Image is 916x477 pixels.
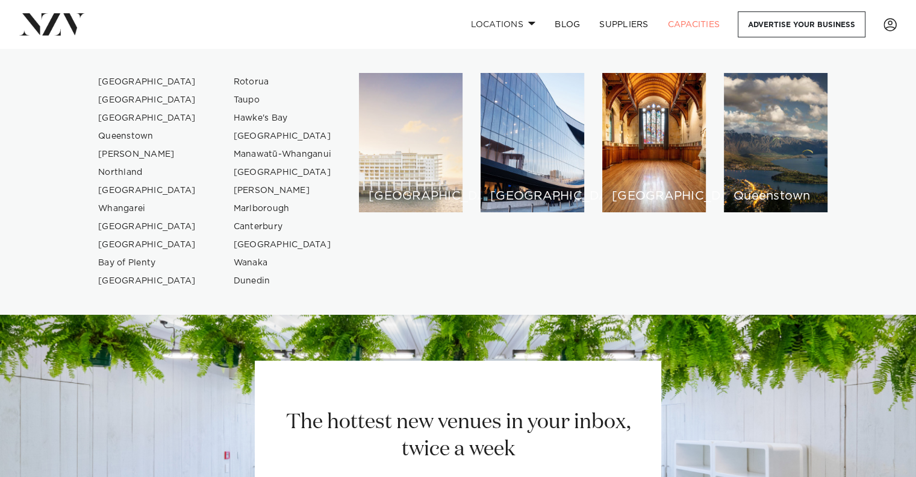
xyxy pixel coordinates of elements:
[224,73,341,91] a: Rotorua
[738,11,865,37] a: Advertise your business
[612,190,696,203] h6: [GEOGRAPHIC_DATA]
[89,73,206,91] a: [GEOGRAPHIC_DATA]
[89,254,206,272] a: Bay of Plenty
[89,91,206,109] a: [GEOGRAPHIC_DATA]
[224,218,341,236] a: Canterbury
[89,163,206,182] a: Northland
[602,73,706,212] a: Christchurch venues [GEOGRAPHIC_DATA]
[224,145,341,163] a: Manawatū-Whanganui
[224,236,341,254] a: [GEOGRAPHIC_DATA]
[461,11,545,37] a: Locations
[724,73,827,212] a: Queenstown venues Queenstown
[224,182,341,200] a: [PERSON_NAME]
[89,236,206,254] a: [GEOGRAPHIC_DATA]
[224,109,341,127] a: Hawke's Bay
[271,409,645,463] h2: The hottest new venues in your inbox, twice a week
[89,272,206,290] a: [GEOGRAPHIC_DATA]
[734,190,818,203] h6: Queenstown
[224,200,341,218] a: Marlborough
[224,254,341,272] a: Wanaka
[369,190,453,203] h6: [GEOGRAPHIC_DATA]
[359,73,463,212] a: Auckland venues [GEOGRAPHIC_DATA]
[89,182,206,200] a: [GEOGRAPHIC_DATA]
[590,11,658,37] a: SUPPLIERS
[481,73,584,212] a: Wellington venues [GEOGRAPHIC_DATA]
[224,91,341,109] a: Taupo
[224,163,341,182] a: [GEOGRAPHIC_DATA]
[89,200,206,218] a: Whangarei
[224,127,341,145] a: [GEOGRAPHIC_DATA]
[545,11,590,37] a: BLOG
[89,145,206,163] a: [PERSON_NAME]
[224,272,341,290] a: Dunedin
[490,190,575,203] h6: [GEOGRAPHIC_DATA]
[658,11,730,37] a: Capacities
[89,127,206,145] a: Queenstown
[19,13,85,35] img: nzv-logo.png
[89,218,206,236] a: [GEOGRAPHIC_DATA]
[89,109,206,127] a: [GEOGRAPHIC_DATA]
